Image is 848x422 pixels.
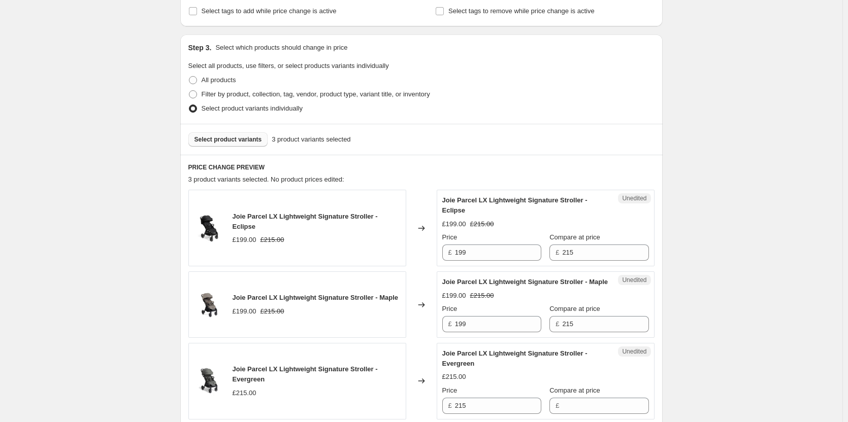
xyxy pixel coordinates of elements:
[549,386,600,394] span: Compare at price
[188,62,389,69] span: Select all products, use filters, or select products variants individually
[470,291,494,301] strike: £215.00
[470,219,494,229] strike: £215.00
[622,276,646,284] span: Unedited
[260,235,284,245] strike: £215.00
[448,402,452,409] span: £
[233,306,256,316] div: £199.00
[215,43,347,53] p: Select which products should change in price
[188,132,268,147] button: Select product variants
[188,43,212,53] h2: Step 3.
[194,290,224,320] img: JoieParcelLXStrollerMaple1_80x.jpg
[188,175,344,183] span: 3 product variants selected. No product prices edited:
[272,134,350,145] span: 3 product variants selected
[448,249,452,256] span: £
[442,305,458,312] span: Price
[233,365,378,383] span: Joie Parcel LX Lightweight Signature Stroller - Evergreen
[442,233,458,241] span: Price
[442,349,588,367] span: Joie Parcel LX Lightweight Signature Stroller - Evergreen
[233,388,256,398] div: £215.00
[448,7,595,15] span: Select tags to remove while price change is active
[556,402,559,409] span: £
[233,235,256,245] div: £199.00
[448,320,452,328] span: £
[556,320,559,328] span: £
[442,219,466,229] div: £199.00
[556,249,559,256] span: £
[260,306,284,316] strike: £215.00
[442,291,466,301] div: £199.00
[442,372,466,382] div: £215.00
[194,366,224,396] img: JoieParcelLXStrollerEvergreen1_80x.jpg
[549,305,600,312] span: Compare at price
[233,213,378,230] span: Joie Parcel LX Lightweight Signature Stroller - Eclipse
[442,386,458,394] span: Price
[622,347,646,356] span: Unedited
[442,196,588,214] span: Joie Parcel LX Lightweight Signature Stroller - Eclipse
[442,278,608,286] span: Joie Parcel LX Lightweight Signature Stroller - Maple
[188,163,655,171] h6: PRICE CHANGE PREVIEW
[202,7,337,15] span: Select tags to add while price change is active
[622,194,646,202] span: Unedited
[233,294,399,301] span: Joie Parcel LX Lightweight Signature Stroller - Maple
[202,104,303,112] span: Select product variants individually
[202,76,236,84] span: All products
[194,213,224,243] img: JoieParcelLXStrollerEclipse1_80x.jpg
[549,233,600,241] span: Compare at price
[194,135,262,144] span: Select product variants
[202,90,430,98] span: Filter by product, collection, tag, vendor, product type, variant title, or inventory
